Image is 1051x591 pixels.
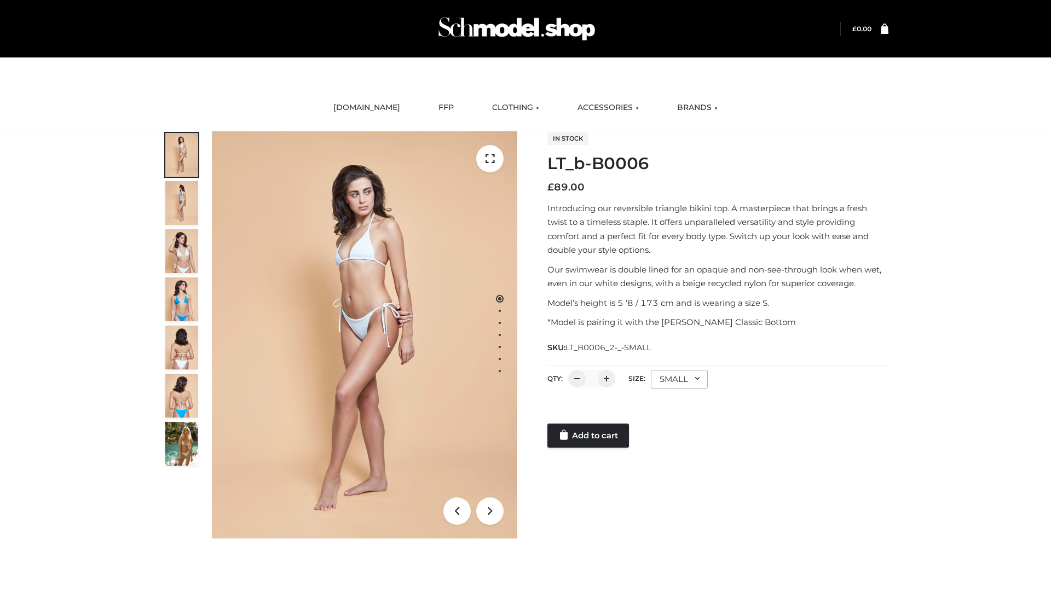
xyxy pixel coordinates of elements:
[547,315,888,329] p: *Model is pairing it with the [PERSON_NAME] Classic Bottom
[325,96,408,120] a: [DOMAIN_NAME]
[547,181,585,193] bdi: 89.00
[547,296,888,310] p: Model’s height is 5 ‘8 / 173 cm and is wearing a size S.
[852,25,871,33] bdi: 0.00
[165,229,198,273] img: ArielClassicBikiniTop_CloudNine_AzureSky_OW114ECO_3-scaled.jpg
[852,25,857,33] span: £
[547,154,888,173] h1: LT_b-B0006
[165,422,198,466] img: Arieltop_CloudNine_AzureSky2.jpg
[628,374,645,383] label: Size:
[165,277,198,321] img: ArielClassicBikiniTop_CloudNine_AzureSky_OW114ECO_4-scaled.jpg
[547,263,888,291] p: Our swimwear is double lined for an opaque and non-see-through look when wet, even in our white d...
[547,424,629,448] a: Add to cart
[565,343,651,352] span: LT_B0006_2-_-SMALL
[547,341,652,354] span: SKU:
[569,96,647,120] a: ACCESSORIES
[165,181,198,225] img: ArielClassicBikiniTop_CloudNine_AzureSky_OW114ECO_2-scaled.jpg
[852,25,871,33] a: £0.00
[651,370,708,389] div: SMALL
[547,132,588,145] span: In stock
[547,374,563,383] label: QTY:
[430,96,462,120] a: FFP
[165,326,198,369] img: ArielClassicBikiniTop_CloudNine_AzureSky_OW114ECO_7-scaled.jpg
[484,96,547,120] a: CLOTHING
[669,96,726,120] a: BRANDS
[547,181,554,193] span: £
[165,133,198,177] img: ArielClassicBikiniTop_CloudNine_AzureSky_OW114ECO_1-scaled.jpg
[165,374,198,418] img: ArielClassicBikiniTop_CloudNine_AzureSky_OW114ECO_8-scaled.jpg
[547,201,888,257] p: Introducing our reversible triangle bikini top. A masterpiece that brings a fresh twist to a time...
[212,131,517,538] img: ArielClassicBikiniTop_CloudNine_AzureSky_OW114ECO_1
[435,7,599,50] img: Schmodel Admin 964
